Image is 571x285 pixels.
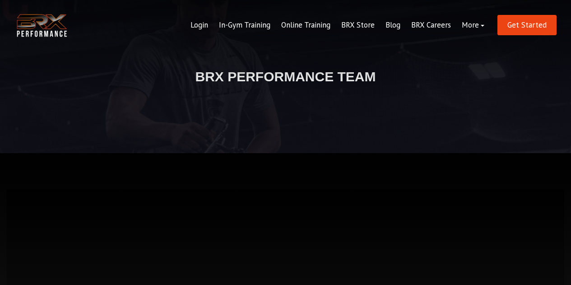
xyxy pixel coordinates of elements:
[406,14,456,36] a: BRX Careers
[336,14,380,36] a: BRX Store
[15,12,69,39] img: BRX Transparent Logo-2
[497,15,557,35] a: Get Started
[276,14,336,36] a: Online Training
[185,14,214,36] a: Login
[214,14,276,36] a: In-Gym Training
[185,14,490,36] div: Navigation Menu
[456,14,490,36] a: More
[380,14,406,36] a: Blog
